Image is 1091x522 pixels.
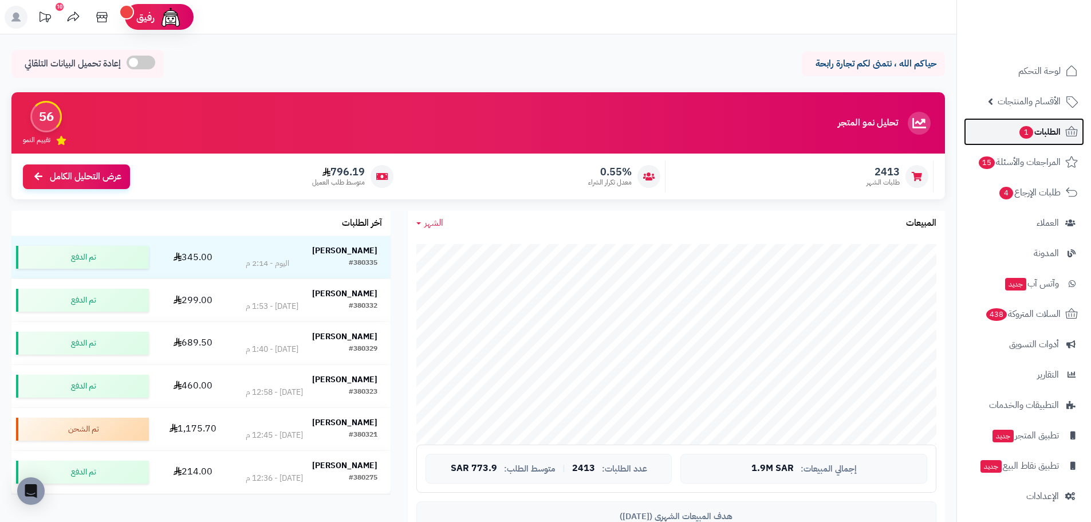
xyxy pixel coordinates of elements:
[16,289,149,312] div: تم الدفع
[246,430,303,441] div: [DATE] - 12:45 م
[50,170,121,183] span: عرض التحليل الكامل
[801,464,857,474] span: إجمالي المبيعات:
[30,6,59,32] a: تحديثات المنصة
[867,166,900,178] span: 2413
[1037,367,1059,383] span: التقارير
[1019,126,1033,139] span: 1
[16,375,149,398] div: تم الدفع
[153,279,233,321] td: 299.00
[246,344,298,355] div: [DATE] - 1:40 م
[17,477,45,505] div: Open Intercom Messenger
[246,387,303,398] div: [DATE] - 12:58 م
[906,218,936,229] h3: المبيعات
[342,218,382,229] h3: آخر الطلبات
[979,156,995,169] span: 15
[964,179,1084,206] a: طلبات الإرجاع4
[153,408,233,450] td: 1,175.70
[159,6,182,29] img: ai-face.png
[349,430,377,441] div: #380321
[1034,245,1059,261] span: المدونة
[153,322,233,364] td: 689.50
[989,397,1059,413] span: التطبيقات والخدمات
[56,3,64,11] div: 10
[312,178,365,187] span: متوسط طلب العميل
[1009,336,1059,352] span: أدوات التسويق
[312,288,377,300] strong: [PERSON_NAME]
[349,344,377,355] div: #380329
[980,460,1002,473] span: جديد
[153,451,233,493] td: 214.00
[810,57,936,70] p: حياكم الله ، نتمنى لكم تجارة رابحة
[312,331,377,343] strong: [PERSON_NAME]
[964,361,1084,388] a: التقارير
[964,482,1084,510] a: الإعدادات
[991,427,1059,443] span: تطبيق المتجر
[985,306,1061,322] span: السلات المتروكة
[23,164,130,189] a: عرض التحليل الكامل
[23,135,50,145] span: تقييم النمو
[964,422,1084,449] a: تطبيق المتجرجديد
[16,246,149,269] div: تم الدفع
[964,148,1084,176] a: المراجعات والأسئلة15
[964,57,1084,85] a: لوحة التحكم
[416,217,443,230] a: الشهر
[964,240,1084,267] a: المدونة
[16,461,149,484] div: تم الدفع
[1037,215,1059,231] span: العملاء
[867,178,900,187] span: طلبات الشهر
[246,473,303,484] div: [DATE] - 12:36 م
[964,300,1084,328] a: السلات المتروكة438
[246,258,289,269] div: اليوم - 2:14 م
[602,464,647,474] span: عدد الطلبات:
[588,166,632,178] span: 0.55%
[153,236,233,278] td: 345.00
[588,178,632,187] span: معدل تكرار الشراء
[312,245,377,257] strong: [PERSON_NAME]
[572,464,595,474] span: 2413
[964,452,1084,480] a: تطبيق نقاط البيعجديد
[153,365,233,407] td: 460.00
[986,308,1007,321] span: 438
[312,374,377,386] strong: [PERSON_NAME]
[349,258,377,269] div: #380335
[25,57,121,70] span: إعادة تحميل البيانات التلقائي
[562,464,565,473] span: |
[964,209,1084,237] a: العملاء
[1005,278,1026,291] span: جديد
[964,118,1084,146] a: الطلبات1
[349,473,377,484] div: #380275
[751,464,794,474] span: 1.9M SAR
[246,301,298,312] div: [DATE] - 1:53 م
[451,464,497,474] span: 773.9 SAR
[1018,124,1061,140] span: الطلبات
[964,331,1084,358] a: أدوات التسويق
[136,10,155,24] span: رفيق
[978,154,1061,170] span: المراجعات والأسئلة
[16,332,149,355] div: تم الدفع
[16,418,149,441] div: تم الشحن
[992,430,1014,442] span: جديد
[1004,276,1059,292] span: وآتس آب
[1026,488,1059,504] span: الإعدادات
[349,387,377,398] div: #380323
[1018,63,1061,79] span: لوحة التحكم
[312,166,365,178] span: 796.19
[964,391,1084,419] a: التطبيقات والخدمات
[349,301,377,312] div: #380332
[979,458,1059,474] span: تطبيق نقاط البيع
[312,417,377,429] strong: [PERSON_NAME]
[424,216,443,230] span: الشهر
[312,460,377,472] strong: [PERSON_NAME]
[838,118,898,128] h3: تحليل نمو المتجر
[504,464,556,474] span: متوسط الطلب:
[999,187,1013,199] span: 4
[998,185,1061,201] span: طلبات الإرجاع
[964,270,1084,297] a: وآتس آبجديد
[998,93,1061,109] span: الأقسام والمنتجات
